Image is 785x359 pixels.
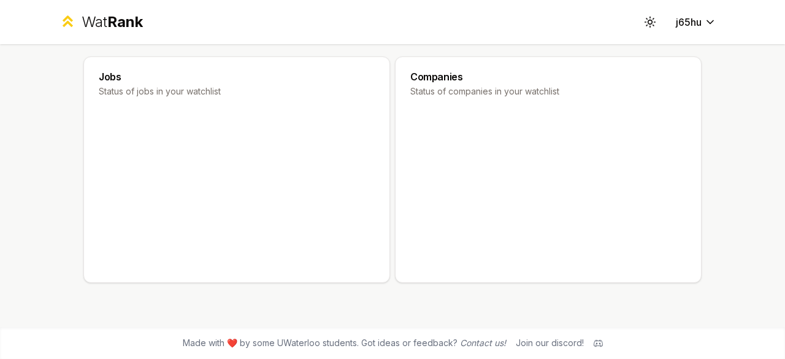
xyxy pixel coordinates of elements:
a: Contact us! [460,338,506,348]
div: Join our discord! [516,337,584,349]
span: j65hu [676,15,702,29]
span: Made with ❤️ by some UWaterloo students. Got ideas or feedback? [183,337,506,349]
button: j65hu [666,11,726,33]
p: Status of jobs in your watchlist [99,85,375,98]
p: Status of companies in your watchlist [410,85,686,98]
span: Rank [107,13,143,31]
h3: Companies [410,72,686,82]
div: Wat [82,12,143,32]
h3: Jobs [99,72,375,82]
a: WatRank [59,12,143,32]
